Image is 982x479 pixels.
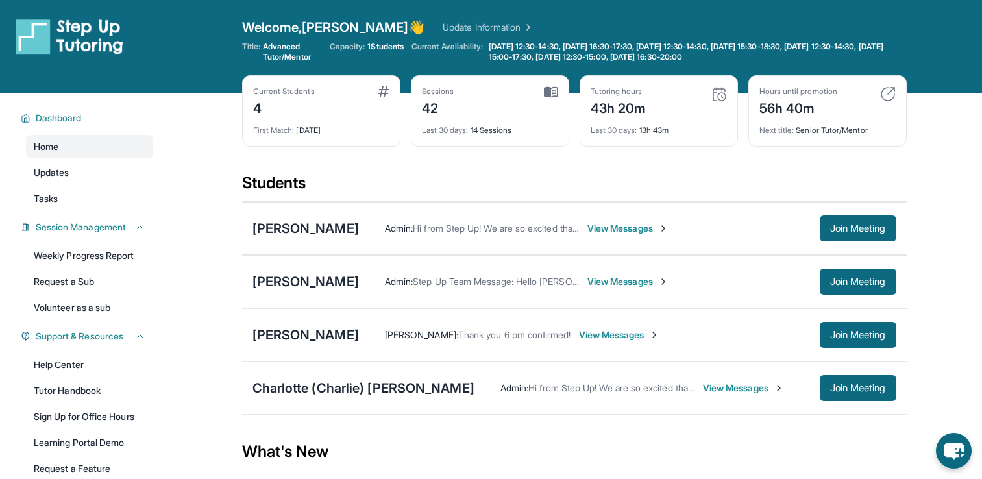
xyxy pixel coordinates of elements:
a: Home [26,135,153,158]
span: View Messages [587,222,669,235]
a: Tutor Handbook [26,379,153,402]
div: [DATE] [253,117,389,136]
a: Request a Sub [26,270,153,293]
a: Learning Portal Demo [26,431,153,454]
img: card [378,86,389,97]
div: 14 Sessions [422,117,558,136]
div: [PERSON_NAME] [252,219,359,238]
span: [DATE] 12:30-14:30, [DATE] 16:30-17:30, [DATE] 12:30-14:30, [DATE] 15:30-18:30, [DATE] 12:30-14:3... [489,42,904,62]
span: [PERSON_NAME] : [385,329,458,340]
span: Tasks [34,192,58,205]
img: card [711,86,727,102]
div: Tutoring hours [591,86,646,97]
div: Sessions [422,86,454,97]
button: Join Meeting [820,322,896,348]
div: Students [242,173,907,201]
button: Dashboard [31,112,145,125]
span: Advanced Tutor/Mentor [263,42,322,62]
span: Admin : [500,382,528,393]
button: Session Management [31,221,145,234]
span: Join Meeting [830,278,886,286]
span: Capacity: [330,42,365,52]
div: 43h 20m [591,97,646,117]
button: Support & Resources [31,330,145,343]
span: Current Availability: [411,42,483,62]
a: Help Center [26,353,153,376]
span: View Messages [587,275,669,288]
img: Chevron-Right [658,276,669,287]
button: Join Meeting [820,269,896,295]
span: Next title : [759,125,794,135]
div: Current Students [253,86,315,97]
button: Join Meeting [820,215,896,241]
div: Hours until promotion [759,86,837,97]
span: View Messages [579,328,660,341]
span: Dashboard [36,112,82,125]
span: Admin : [385,223,413,234]
a: Update Information [443,21,534,34]
span: Join Meeting [830,384,886,392]
div: 4 [253,97,315,117]
span: Support & Resources [36,330,123,343]
img: logo [16,18,123,55]
div: [PERSON_NAME] [252,273,359,291]
span: Welcome, [PERSON_NAME] 👋 [242,18,425,36]
div: Senior Tutor/Mentor [759,117,896,136]
a: Sign Up for Office Hours [26,405,153,428]
div: Charlotte (Charlie) [PERSON_NAME] [252,379,474,397]
a: Tasks [26,187,153,210]
span: Last 30 days : [591,125,637,135]
img: Chevron-Right [649,330,659,340]
span: Session Management [36,221,126,234]
a: Weekly Progress Report [26,244,153,267]
img: card [880,86,896,102]
a: Volunteer as a sub [26,296,153,319]
span: Join Meeting [830,331,886,339]
span: View Messages [703,382,784,395]
button: Join Meeting [820,375,896,401]
img: Chevron Right [521,21,534,34]
span: Title: [242,42,260,62]
img: Chevron-Right [658,223,669,234]
span: Admin : [385,276,413,287]
span: 1 Students [367,42,404,52]
span: Thank you 6 pm confirmed! [458,329,571,340]
div: [PERSON_NAME] [252,326,359,344]
button: chat-button [936,433,972,469]
div: 13h 43m [591,117,727,136]
span: Last 30 days : [422,125,469,135]
img: card [544,86,558,98]
span: Join Meeting [830,225,886,232]
img: Chevron-Right [774,383,784,393]
div: 42 [422,97,454,117]
span: First Match : [253,125,295,135]
a: Updates [26,161,153,184]
span: Updates [34,166,69,179]
span: Home [34,140,58,153]
div: 56h 40m [759,97,837,117]
a: [DATE] 12:30-14:30, [DATE] 16:30-17:30, [DATE] 12:30-14:30, [DATE] 15:30-18:30, [DATE] 12:30-14:3... [486,42,907,62]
